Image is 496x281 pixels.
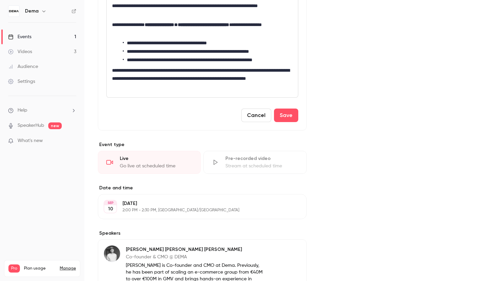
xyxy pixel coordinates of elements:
[8,33,31,40] div: Events
[122,200,271,207] p: [DATE]
[104,245,120,262] img: Henrik Hoffman Kraft
[98,151,201,174] div: LiveGo live at scheduled time
[98,230,307,237] label: Speakers
[120,155,192,162] div: Live
[18,122,44,129] a: SpeakerHub
[98,185,307,191] label: Date and time
[126,246,263,253] p: [PERSON_NAME] [PERSON_NAME] [PERSON_NAME]
[68,138,76,144] iframe: Noticeable Trigger
[225,163,298,169] div: Stream at scheduled time
[120,163,192,169] div: Go live at scheduled time
[8,107,76,114] li: help-dropdown-opener
[18,137,43,144] span: What's new
[241,109,271,122] button: Cancel
[18,107,27,114] span: Help
[98,141,307,148] p: Event type
[203,151,306,174] div: Pre-recorded videoStream at scheduled time
[8,264,20,273] span: Pro
[8,78,35,85] div: Settings
[25,8,38,15] h6: Dema
[274,109,298,122] button: Save
[60,266,76,271] a: Manage
[8,6,19,17] img: Dema
[126,254,263,260] p: Co-founder & CMO @ DEMA
[122,208,271,213] p: 2:00 PM - 2:30 PM, [GEOGRAPHIC_DATA]/[GEOGRAPHIC_DATA]
[24,266,56,271] span: Plan usage
[8,48,32,55] div: Videos
[8,63,38,70] div: Audience
[225,155,298,162] div: Pre-recorded video
[48,122,62,129] span: new
[104,201,116,205] div: SEP
[108,206,113,212] p: 10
